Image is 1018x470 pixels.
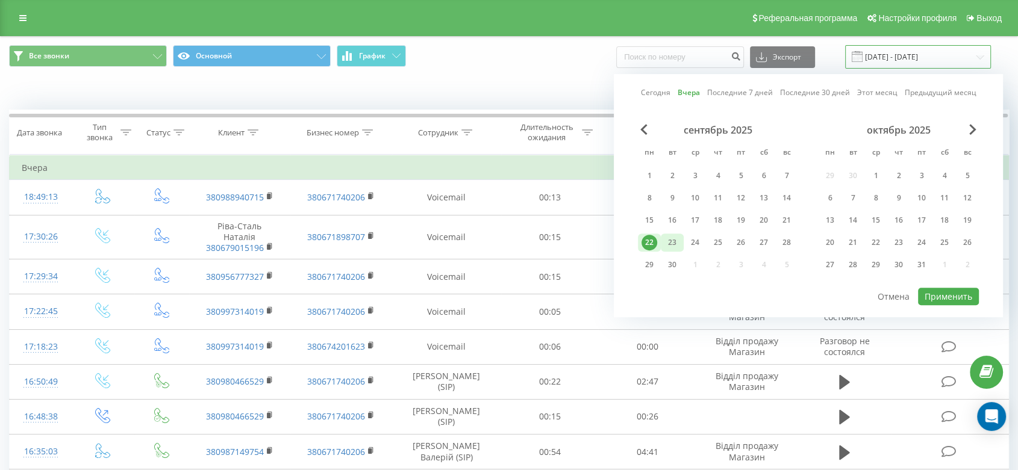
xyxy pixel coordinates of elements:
[599,259,696,294] td: 00:00
[819,124,979,136] div: октябрь 2025
[664,168,680,184] div: 2
[845,235,861,250] div: 21
[707,189,729,207] div: чт 11 сент. 2025 г.
[696,364,798,399] td: Відділ продажу Магазин
[664,257,680,273] div: 30
[822,190,838,206] div: 6
[599,294,696,329] td: 00:00
[642,168,657,184] div: 1
[640,144,658,162] abbr: понедельник
[729,233,752,252] div: пт 26 сент. 2025 г.
[857,87,898,99] a: Этот месяц
[687,235,703,250] div: 24
[910,189,933,207] div: пт 10 окт. 2025 г.
[910,233,933,252] div: пт 24 окт. 2025 г.
[910,256,933,274] div: пт 31 окт. 2025 г.
[868,212,884,228] div: 15
[612,122,676,143] div: Длительность разговора
[642,212,657,228] div: 15
[864,167,887,185] div: ср 1 окт. 2025 г.
[844,144,862,162] abbr: вторник
[307,376,365,387] a: 380671740206
[933,233,956,252] div: сб 25 окт. 2025 г.
[642,257,657,273] div: 29
[750,46,815,68] button: Экспорт
[661,256,684,274] div: вт 30 сент. 2025 г.
[599,215,696,259] td: 00:00
[933,211,956,229] div: сб 18 окт. 2025 г.
[752,189,775,207] div: сб 13 сент. 2025 г.
[709,144,727,162] abbr: четверг
[960,168,975,184] div: 5
[819,189,842,207] div: пн 6 окт. 2025 г.
[501,294,599,329] td: 00:05
[878,13,957,23] span: Настройки профиля
[173,45,331,67] button: Основной
[146,128,170,138] div: Статус
[307,231,365,243] a: 380671898707
[206,410,264,422] a: 380980466529
[29,51,69,61] span: Все звонки
[864,233,887,252] div: ср 22 окт. 2025 г.
[392,434,501,469] td: [PERSON_NAME] Валерій (SIP)
[661,189,684,207] div: вт 9 сент. 2025 г.
[733,168,749,184] div: 5
[822,212,838,228] div: 13
[392,364,501,399] td: [PERSON_NAME] (SIP)
[752,233,775,252] div: сб 27 сент. 2025 г.
[729,189,752,207] div: пт 12 сент. 2025 г.
[775,233,798,252] div: вс 28 сент. 2025 г.
[638,167,661,185] div: пн 1 сент. 2025 г.
[664,212,680,228] div: 16
[780,87,850,99] a: Последние 30 дней
[707,167,729,185] div: чт 4 сент. 2025 г.
[307,410,365,422] a: 380671740206
[891,168,907,184] div: 2
[661,211,684,229] div: вт 16 сент. 2025 г.
[641,87,670,99] a: Сегодня
[729,211,752,229] div: пт 19 сент. 2025 г.
[729,167,752,185] div: пт 5 сент. 2025 г.
[684,211,707,229] div: ср 17 сент. 2025 г.
[664,190,680,206] div: 9
[937,190,952,206] div: 11
[22,225,60,249] div: 17:30:26
[696,434,798,469] td: Відділ продажу Магазин
[914,190,929,206] div: 10
[687,190,703,206] div: 10
[756,212,772,228] div: 20
[22,405,60,428] div: 16:48:38
[819,335,869,357] span: Разговор не состоялся
[755,144,773,162] abbr: суббота
[845,190,861,206] div: 7
[638,256,661,274] div: пн 29 сент. 2025 г.
[206,446,264,457] a: 380987149754
[206,191,264,203] a: 380988940715
[732,144,750,162] abbr: пятница
[189,215,290,259] td: Ріва-Сталь Наталія
[337,45,406,67] button: График
[842,256,864,274] div: вт 28 окт. 2025 г.
[868,257,884,273] div: 29
[218,128,245,138] div: Клиент
[887,233,910,252] div: чт 23 окт. 2025 г.
[819,211,842,229] div: пн 13 окт. 2025 г.
[501,364,599,399] td: 00:22
[845,212,861,228] div: 14
[707,87,773,99] a: Последние 7 дней
[778,144,796,162] abbr: воскресенье
[868,235,884,250] div: 22
[891,190,907,206] div: 9
[733,190,749,206] div: 12
[678,87,700,99] a: Вчера
[392,399,501,434] td: [PERSON_NAME] (SIP)
[905,87,976,99] a: Предыдущий месяц
[890,144,908,162] abbr: четверг
[758,13,857,23] span: Реферальная программа
[819,233,842,252] div: пн 20 окт. 2025 г.
[867,144,885,162] abbr: среда
[638,189,661,207] div: пн 8 сент. 2025 г.
[206,242,264,253] a: 380679015196
[392,259,501,294] td: Voicemail
[822,257,838,273] div: 27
